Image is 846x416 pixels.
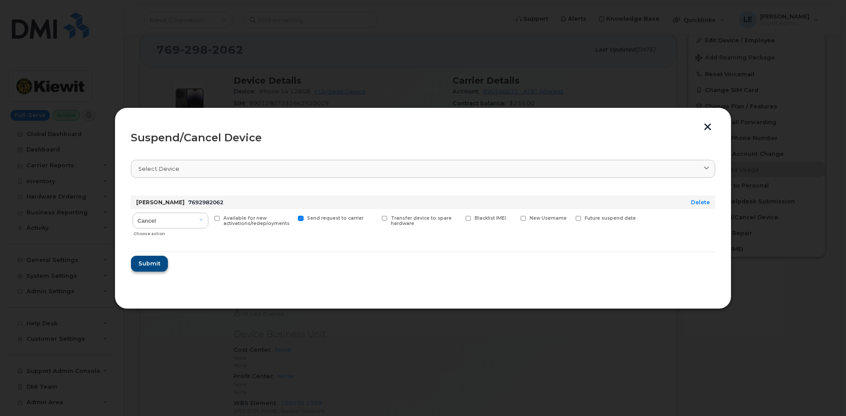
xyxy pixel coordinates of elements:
[510,216,514,220] input: New Username
[691,199,710,206] a: Delete
[223,215,289,227] span: Available for new activations/redeployments
[455,216,459,220] input: Blacklist IMEI
[138,165,179,173] span: Select device
[307,215,364,221] span: Send request to carrier
[131,160,715,178] a: Select device
[371,216,375,220] input: Transfer device to spare hardware
[530,215,567,221] span: New Username
[585,215,636,221] span: Future suspend date
[391,215,452,227] span: Transfer device to spare hardware
[204,216,208,220] input: Available for new activations/redeployments
[136,199,185,206] strong: [PERSON_NAME]
[475,215,506,221] span: Blacklist IMEI
[287,216,292,220] input: Send request to carrier
[131,256,168,272] button: Submit
[131,133,715,143] div: Suspend/Cancel Device
[134,227,208,237] div: Choose action
[808,378,839,409] iframe: Messenger Launcher
[188,199,223,206] span: 7692982062
[138,259,160,268] span: Submit
[565,216,569,220] input: Future suspend date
